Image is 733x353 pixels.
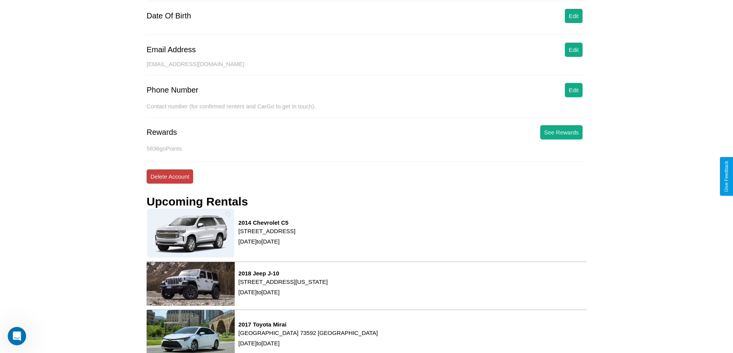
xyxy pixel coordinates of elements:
h3: 2018 Jeep J-10 [239,270,328,277]
div: Email Address [147,45,196,54]
div: Contact number (for confirmed renters and CarGo to get in touch). [147,103,586,118]
div: Date Of Birth [147,12,191,20]
button: Edit [565,43,583,57]
h3: 2017 Toyota Mirai [239,321,378,328]
button: Delete Account [147,169,193,184]
h3: 2014 Chevrolet C5 [239,219,296,226]
img: rental [147,208,235,257]
div: Rewards [147,128,177,137]
h3: Upcoming Rentals [147,195,248,208]
p: [STREET_ADDRESS][US_STATE] [239,277,328,287]
button: Edit [565,9,583,23]
img: rental [147,262,235,306]
iframe: Intercom live chat [8,327,26,345]
div: Give Feedback [724,161,729,192]
p: [DATE] to [DATE] [239,338,378,348]
p: [DATE] to [DATE] [239,236,296,247]
button: Edit [565,83,583,97]
div: Phone Number [147,86,199,94]
p: [DATE] to [DATE] [239,287,328,297]
div: [EMAIL_ADDRESS][DOMAIN_NAME] [147,61,586,75]
p: 5836 goPoints [147,143,586,154]
p: [STREET_ADDRESS] [239,226,296,236]
p: [GEOGRAPHIC_DATA] 73592 [GEOGRAPHIC_DATA] [239,328,378,338]
button: See Rewards [540,125,583,139]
